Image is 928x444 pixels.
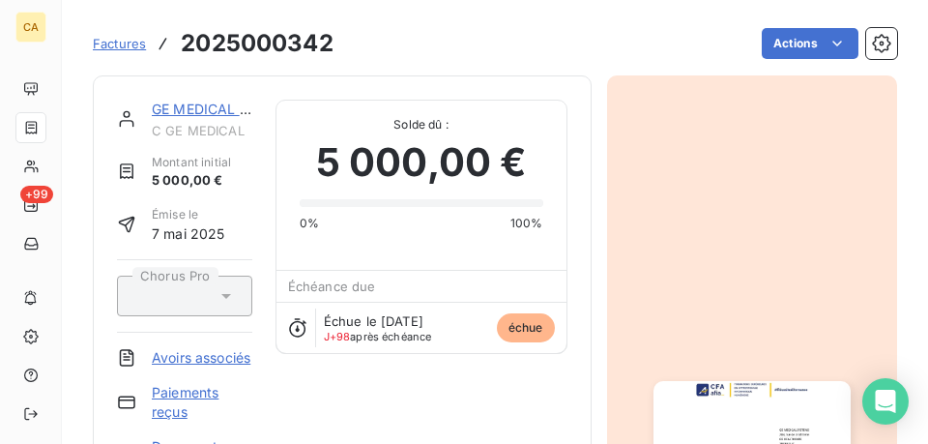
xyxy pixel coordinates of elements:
div: CA [15,12,46,43]
span: +99 [20,186,53,203]
span: Factures [93,36,146,51]
span: J+98 [324,330,351,343]
a: Paiements reçus [152,383,252,422]
a: Factures [93,34,146,53]
span: 100% [510,215,543,232]
span: 5 000,00 € [316,133,527,192]
h3: 2025000342 [181,26,333,61]
span: Émise le [152,206,225,223]
span: 5 000,00 € [152,171,231,191]
a: Avoirs associés [152,348,250,368]
span: Échéance due [288,279,376,294]
span: 7 mai 2025 [152,223,225,244]
button: Actions [762,28,858,59]
a: GE MEDICAL SYSTEMS [152,101,305,117]
span: C GE MEDICAL [152,123,252,138]
span: échue [497,313,555,342]
span: Montant initial [152,154,231,171]
span: après échéance [324,331,432,342]
span: Échue le [DATE] [324,313,423,329]
span: 0% [300,215,319,232]
div: Open Intercom Messenger [862,378,909,425]
span: Solde dû : [300,116,543,133]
